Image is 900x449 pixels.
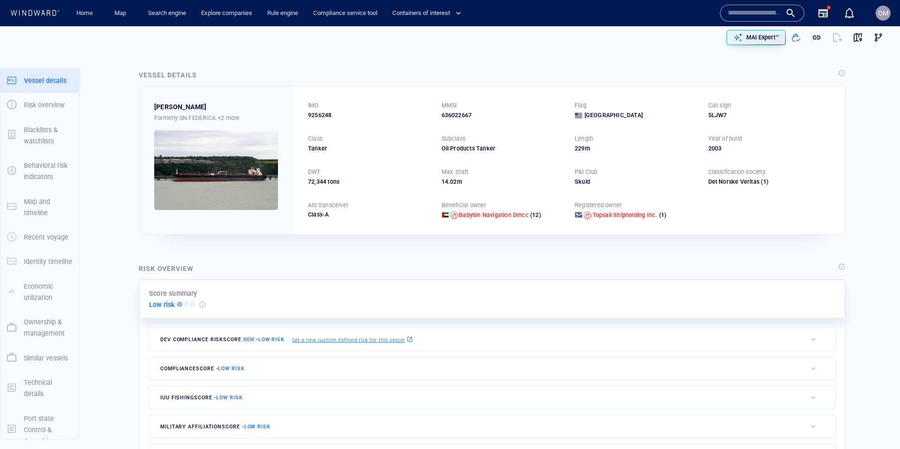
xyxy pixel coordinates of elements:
[575,178,697,186] div: Skuld
[241,336,256,343] span: New
[457,178,462,185] span: m
[309,5,381,22] a: Compliance service tool
[73,5,97,22] a: Home
[0,249,79,274] button: Identity timeline
[0,310,79,346] button: Ownership & management
[0,232,79,241] a: Recent voyage
[874,4,892,22] button: OM
[24,232,68,243] p: Recent voyage
[575,168,598,176] p: P&I Club
[0,153,79,189] button: Behavioral risk indicators
[786,27,806,48] button: Add to vessel list
[0,130,79,139] a: Blacklists & watchlists
[0,100,79,109] a: Risk overview
[160,395,243,401] span: IUU Fishing score -
[24,99,65,111] p: Risk overview
[442,178,448,185] span: 14
[459,211,529,218] span: Babylon Navigation Dmcc
[708,178,831,186] div: Det Norske Veritas
[708,178,760,186] div: Det Norske Veritas
[727,30,786,45] button: MAI Expert™
[442,111,564,120] div: 636022667
[448,178,450,185] span: .
[657,211,666,219] span: (1)
[0,346,79,370] button: Similar vessels
[708,135,742,143] p: Year of build
[0,257,79,266] a: Identity timeline
[868,27,889,48] button: Visual Link Analysis
[806,27,827,48] button: Get link
[258,337,285,343] span: Low risk
[111,5,133,22] a: Map
[197,5,256,22] a: Explore companies
[0,75,79,84] a: Vessel details
[0,166,79,175] a: Behavioral risk indicators
[154,113,278,123] div: Formerly: SN FEDERICA
[24,316,73,339] p: Ownership & management
[450,178,457,185] span: 02
[0,425,79,434] a: Port state Control & Casualties
[308,178,430,186] div: 72,344 tons
[308,101,319,110] p: IMO
[24,413,73,447] p: Port state Control & Casualties
[708,101,731,110] p: Call sign
[442,101,457,110] p: MMSI
[308,135,322,143] p: Class
[149,299,175,310] p: Low risk
[575,101,586,110] p: Flag
[0,202,79,211] a: Map and timeline
[847,27,868,48] button: View on map
[139,263,194,274] div: Risk overview
[0,370,79,406] button: Technical details
[389,5,469,22] button: Containers of interest
[529,211,541,219] span: (12)
[0,287,79,296] a: Economic utilization
[442,135,466,143] p: Subclass
[217,113,240,123] p: +2 more
[575,145,585,152] span: 229
[292,334,413,344] a: Set a new custom defined risk for this vessel
[24,281,73,304] p: Economic utilization
[154,101,207,112] span: DELFINA
[160,366,245,372] span: compliance score -
[575,201,622,210] p: Registered owner
[144,5,190,22] button: Search engine
[442,201,487,210] p: Beneficial owner
[139,69,197,81] div: Vessel details
[216,395,242,401] span: Low risk
[0,353,79,362] a: Similar vessels
[0,189,79,225] button: Map and timeline
[0,383,79,392] a: Technical details
[24,75,67,86] p: Vessel details
[154,130,278,210] img: 5905c34f9396684c69f674ea_0
[0,93,79,117] button: Risk overview
[585,111,643,120] span: [GEOGRAPHIC_DATA]
[459,211,541,219] a: Babylon Navigation Dmcc (12)
[442,144,564,153] div: Oil Products Tanker
[263,5,302,22] a: Rule engine
[575,135,593,143] p: Length
[708,111,831,120] div: 5LJW7
[0,68,79,93] button: Vessel details
[69,5,99,22] button: Home
[308,168,321,176] p: DWT
[308,211,329,218] span: Class-A
[0,274,79,310] button: Economic utilization
[24,256,72,267] p: Identity timeline
[24,124,73,147] p: Blacklists & watchlists
[244,424,270,430] span: Low risk
[154,101,207,112] div: [PERSON_NAME]
[160,424,270,430] span: military affiliation score -
[392,8,461,19] span: Containers of interest
[746,33,779,42] p: MAI Expert™
[24,196,73,219] p: Map and timeline
[107,5,137,22] button: Map
[160,336,285,343] span: Dev Compliance risk score -
[218,366,244,372] span: Low risk
[308,144,430,153] div: Tanker
[24,352,68,364] p: Similar vessels
[0,225,79,249] button: Recent voyage
[292,336,405,344] p: Set a new custom defined risk for this vessel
